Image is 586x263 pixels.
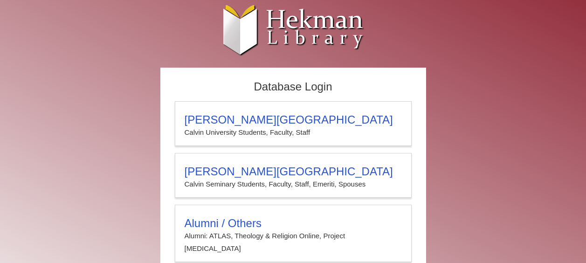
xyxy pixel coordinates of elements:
[185,217,402,255] summary: Alumni / OthersAlumni: ATLAS, Theology & Religion Online, Project [MEDICAL_DATA]
[170,77,416,97] h2: Database Login
[185,178,402,190] p: Calvin Seminary Students, Faculty, Staff, Emeriti, Spouses
[185,230,402,255] p: Alumni: ATLAS, Theology & Religion Online, Project [MEDICAL_DATA]
[185,165,402,178] h3: [PERSON_NAME][GEOGRAPHIC_DATA]
[185,113,402,126] h3: [PERSON_NAME][GEOGRAPHIC_DATA]
[175,101,412,146] a: [PERSON_NAME][GEOGRAPHIC_DATA]Calvin University Students, Faculty, Staff
[175,153,412,198] a: [PERSON_NAME][GEOGRAPHIC_DATA]Calvin Seminary Students, Faculty, Staff, Emeriti, Spouses
[185,217,402,230] h3: Alumni / Others
[185,126,402,138] p: Calvin University Students, Faculty, Staff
